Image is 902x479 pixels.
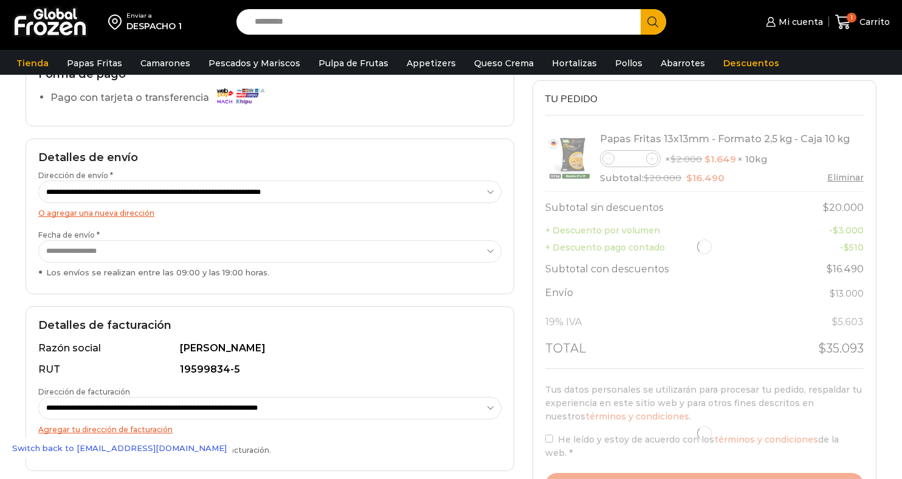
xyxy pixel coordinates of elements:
span: Carrito [856,16,890,28]
img: Pago con tarjeta o transferencia [213,85,267,106]
a: Pescados y Mariscos [202,52,306,75]
a: Descuentos [717,52,785,75]
h2: Detalles de envío [38,151,501,165]
a: Agregar tu dirección de facturación [38,425,173,434]
div: Los envíos se realizan entre las 09:00 y las 19:00 horas. [38,267,501,278]
label: Fecha de envío * [38,230,501,278]
div: Enviar a [126,12,182,20]
a: Switch back to [EMAIL_ADDRESS][DOMAIN_NAME] [6,438,233,458]
div: RUT [38,363,177,377]
h2: Detalles de facturación [38,319,501,333]
a: Camarones [134,52,196,75]
select: Dirección de facturación [38,397,501,419]
img: address-field-icon.svg [108,12,126,32]
select: Dirección de envío * [38,181,501,203]
a: Mi cuenta [763,10,822,34]
span: 1 [847,13,856,22]
select: Fecha de envío * Los envíos se realizan entre las 09:00 y las 19:00 horas. [38,240,501,263]
label: Pago con tarjeta o transferencia [50,88,271,109]
div: DESPACHO 1 [126,20,182,32]
a: Pulpa de Frutas [312,52,394,75]
span: Mi cuenta [776,16,823,28]
a: Hortalizas [546,52,603,75]
label: Dirección de envío * [38,170,501,203]
a: Queso Crema [468,52,540,75]
a: 1 Carrito [835,8,890,36]
h2: Forma de pago [38,68,501,81]
label: Dirección de facturación [38,387,501,419]
div: Razón social [38,342,177,356]
a: Tienda [10,52,55,75]
div: [PERSON_NAME] [180,342,495,356]
a: Papas Fritas [61,52,128,75]
div: 19599834-5 [180,363,495,377]
button: Search button [641,9,666,35]
span: Tu pedido [545,92,597,106]
label: Utilizar la dirección de envío como dirección de facturación. [38,443,501,455]
a: Pollos [609,52,649,75]
a: Appetizers [401,52,462,75]
a: Abarrotes [655,52,711,75]
a: O agregar una nueva dirección [38,208,154,218]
